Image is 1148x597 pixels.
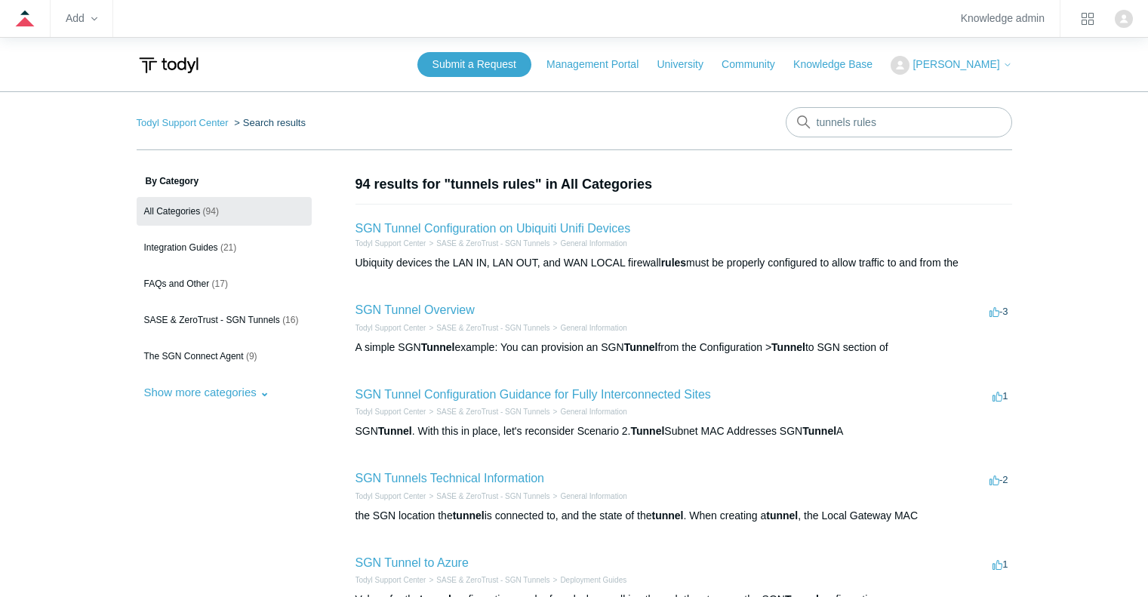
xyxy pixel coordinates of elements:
span: SASE & ZeroTrust - SGN Tunnels [144,315,280,325]
span: 1 [993,559,1008,570]
a: General Information [560,408,626,416]
li: Todyl Support Center [355,322,426,334]
a: Community [722,57,790,72]
span: (21) [220,242,236,253]
a: Todyl Support Center [355,576,426,584]
a: SASE & ZeroTrust - SGN Tunnels (16) [137,306,312,334]
a: SASE & ZeroTrust - SGN Tunnels [436,239,549,248]
span: [PERSON_NAME] [913,58,999,70]
a: Submit a Request [417,52,531,77]
div: SGN . With this in place, let's reconsider Scenario 2. Subnet MAC Addresses SGN A [355,423,1012,439]
li: Todyl Support Center [355,406,426,417]
a: Todyl Support Center [355,239,426,248]
a: The SGN Connect Agent (9) [137,342,312,371]
span: (9) [246,351,257,362]
div: A simple SGN example: You can provision an SGN from the Configuration > to SGN section of [355,340,1012,355]
span: Integration Guides [144,242,218,253]
h1: 94 results for "tunnels rules" in All Categories [355,174,1012,195]
a: Knowledge Base [793,57,888,72]
em: Tunnel [802,425,836,437]
li: SASE & ZeroTrust - SGN Tunnels [426,322,549,334]
em: Tunnel [631,425,665,437]
button: [PERSON_NAME] [891,56,1011,75]
a: SASE & ZeroTrust - SGN Tunnels [436,492,549,500]
zd-hc-trigger: Add [66,14,97,23]
span: (94) [203,206,219,217]
li: General Information [550,491,627,502]
em: tunnel [453,509,485,522]
a: Todyl Support Center [137,117,229,128]
li: SASE & ZeroTrust - SGN Tunnels [426,238,549,249]
a: Todyl Support Center [355,324,426,332]
a: SGN Tunnels Technical Information [355,472,545,485]
input: Search [786,107,1012,137]
a: Integration Guides (21) [137,233,312,262]
em: Tunnel [421,341,455,353]
span: -2 [989,474,1008,485]
h3: By Category [137,174,312,188]
li: Todyl Support Center [355,491,426,502]
a: Management Portal [546,57,654,72]
div: Ubiquity devices the LAN IN, LAN OUT, and WAN LOCAL firewall must be properly configured to allow... [355,255,1012,271]
li: General Information [550,322,627,334]
span: (17) [212,278,228,289]
a: General Information [560,324,626,332]
a: SGN Tunnel to Azure [355,556,469,569]
div: the SGN location the is connected to, and the state of the . When creating a , the Local Gateway MAC [355,508,1012,524]
em: tunnel [766,509,798,522]
em: Tunnel [378,425,412,437]
a: All Categories (94) [137,197,312,226]
em: Tunnel [624,341,658,353]
li: Deployment Guides [550,574,627,586]
em: rules [661,257,686,269]
li: General Information [550,406,627,417]
em: tunnel [652,509,684,522]
a: Todyl Support Center [355,492,426,500]
a: SASE & ZeroTrust - SGN Tunnels [436,576,549,584]
span: All Categories [144,206,201,217]
a: Knowledge admin [961,14,1045,23]
button: Show more categories [137,378,277,406]
a: General Information [560,492,626,500]
li: SASE & ZeroTrust - SGN Tunnels [426,406,549,417]
span: FAQs and Other [144,278,210,289]
a: University [657,57,718,72]
span: (16) [282,315,298,325]
li: Todyl Support Center [355,574,426,586]
span: -3 [989,306,1008,317]
a: SGN Tunnel Configuration Guidance for Fully Interconnected Sites [355,388,711,401]
li: General Information [550,238,627,249]
em: Tunnel [771,341,805,353]
li: Todyl Support Center [355,238,426,249]
a: SASE & ZeroTrust - SGN Tunnels [436,408,549,416]
zd-hc-trigger: Click your profile icon to open the profile menu [1115,10,1133,28]
a: Todyl Support Center [355,408,426,416]
a: SASE & ZeroTrust - SGN Tunnels [436,324,549,332]
a: General Information [560,239,626,248]
a: Deployment Guides [560,576,626,584]
li: SASE & ZeroTrust - SGN Tunnels [426,491,549,502]
img: Todyl Support Center Help Center home page [137,51,201,79]
a: FAQs and Other (17) [137,269,312,298]
img: user avatar [1115,10,1133,28]
span: 1 [993,390,1008,402]
li: Search results [231,117,306,128]
li: Todyl Support Center [137,117,232,128]
a: SGN Tunnel Configuration on Ubiquiti Unifi Devices [355,222,631,235]
li: SASE & ZeroTrust - SGN Tunnels [426,574,549,586]
a: SGN Tunnel Overview [355,303,475,316]
span: The SGN Connect Agent [144,351,244,362]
